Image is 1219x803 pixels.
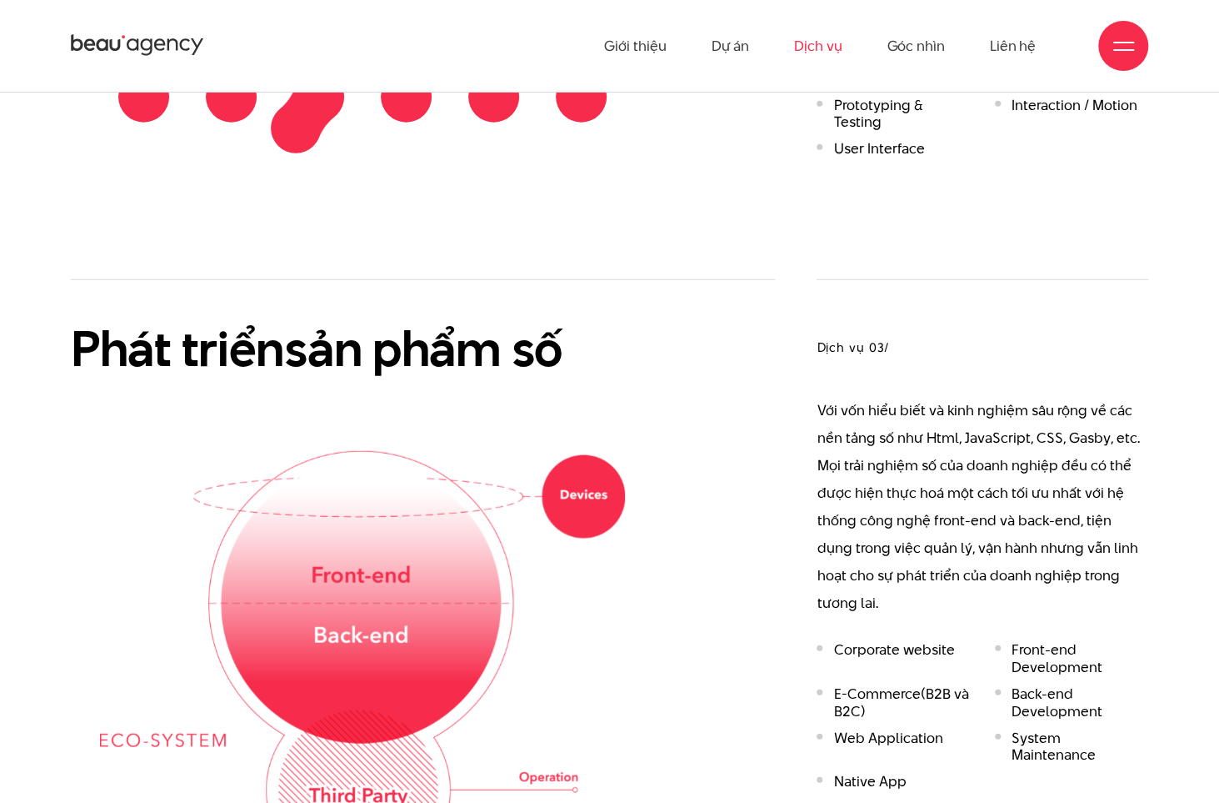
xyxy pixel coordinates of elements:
li: Native App [817,773,970,790]
li: Prototyping & Testing [817,97,970,132]
li: Back-end Development [995,685,1148,720]
li: Interaction / Motion [995,97,1148,132]
li: System Maintenance [995,730,1148,765]
li: Front-end Development [995,641,1148,676]
li: E-Commerce(B2B và B2C) [817,685,970,720]
h2: Phát triển sản phẩm số [71,322,654,376]
p: Với vốn hiểu biết và kinh nghiệm sâu rộng về các nền tảng số như Html, JavaScript, CSS, Gasby, et... [817,397,1148,617]
li: Web Application [817,730,970,765]
li: User Interface [817,140,970,158]
h3: Dịch vụ 03/ [817,339,1148,357]
li: Corporate website [817,641,970,676]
